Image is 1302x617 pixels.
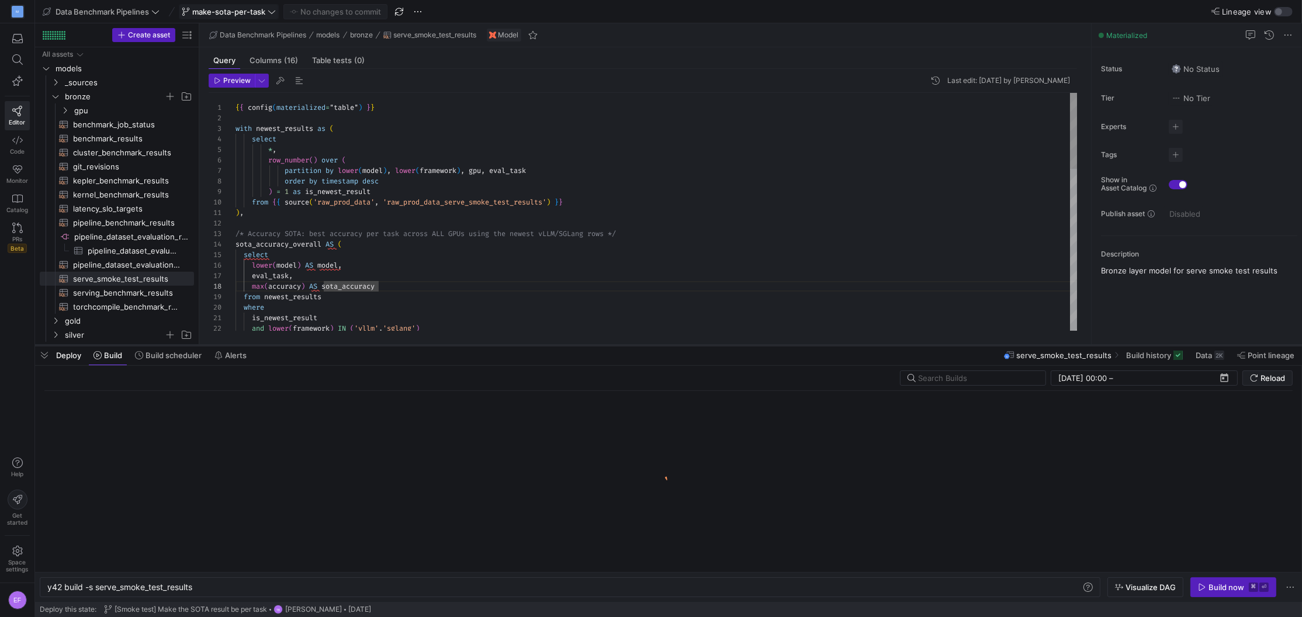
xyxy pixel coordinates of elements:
span: 'sglang' [383,324,415,333]
span: desc [362,176,379,186]
span: } [366,103,370,112]
div: Press SPACE to select this row. [40,216,194,230]
span: config [248,103,272,112]
span: serving_benchmark_results​​​​​​​​​​ [73,286,181,300]
span: Editor [9,119,26,126]
span: lower [268,324,289,333]
span: Materialized [1106,31,1147,40]
span: partition [285,166,321,175]
div: Press SPACE to select this row. [40,188,194,202]
button: Preview [209,74,255,88]
span: 'raw_prod_data' [313,197,375,207]
span: ) [297,261,301,270]
div: Press SPACE to select this row. [40,272,194,286]
span: Model [498,31,519,39]
span: [PERSON_NAME] [285,605,342,613]
div: 22 [209,323,221,334]
span: ) [456,166,460,175]
div: 9 [209,186,221,197]
span: ( [272,103,276,112]
span: 1 [285,187,289,196]
span: over [321,155,338,165]
button: EF [5,588,30,612]
span: Monitor [6,177,28,184]
button: Getstarted [5,485,30,531]
span: lower [338,166,358,175]
span: { [276,197,281,207]
span: Data Benchmark Pipelines [220,31,306,39]
span: ( [330,124,334,133]
div: All assets [42,50,73,58]
a: pipeline_benchmark_results​​​​​​​​​​ [40,216,194,230]
div: TB [273,605,283,614]
span: Preview [223,77,251,85]
span: , [240,208,244,217]
span: ) [301,282,305,291]
div: Press SPACE to select this row. [40,61,194,75]
span: (0) [354,57,365,64]
span: = [276,187,281,196]
div: Press SPACE to select this row. [40,131,194,145]
span: = [325,103,330,112]
div: 1 [209,102,221,113]
span: gpu [74,104,192,117]
div: 8 [209,176,221,186]
span: ( [264,282,268,291]
span: as [293,187,301,196]
span: AS [325,240,334,249]
span: , [375,197,379,207]
div: 20 [209,302,221,313]
span: pipeline_dataset_evaluation_results_long​​​​​​​​​ [88,244,181,258]
a: benchmark_job_status​​​​​​​​​​ [40,117,194,131]
span: "table" [330,103,358,112]
button: Data Benchmark Pipelines [206,28,309,42]
span: , [272,145,276,154]
span: row_number [268,155,309,165]
a: Spacesettings [5,540,30,578]
a: Monitor [5,160,30,189]
span: Status [1101,65,1159,73]
span: and [252,324,264,333]
span: max [252,282,264,291]
div: 16 [209,260,221,271]
button: Create asset [112,28,175,42]
span: (16) [284,57,298,64]
div: 17 [209,271,221,281]
span: } [555,197,559,207]
div: Press SPACE to select this row. [40,160,194,174]
div: Press SPACE to select this row. [40,244,194,258]
span: Catalog [6,206,28,213]
span: , [481,166,485,175]
span: /* Accuracy SOTA: best accuracy per task across AL [236,229,440,238]
span: benchmark_job_status​​​​​​​​​​ [73,118,181,131]
div: 11 [209,207,221,218]
span: ) [313,155,317,165]
div: Press SPACE to select this row. [40,47,194,61]
div: 6 [209,155,221,165]
span: 'vllm' [354,324,379,333]
p: Bronze layer model for serve smoke test results [1101,265,1297,276]
a: M [5,2,30,22]
span: serve_smoke_test_results​​​​​​​​​​ [73,272,181,286]
div: 18 [209,281,221,292]
span: AS [305,261,313,270]
span: torchcompile_benchmark_results​​​​​​​​​​ [73,300,181,314]
span: , [387,166,391,175]
button: No statusNo Status [1169,61,1223,77]
span: Publish asset [1101,210,1145,218]
span: from [252,197,268,207]
a: git_revisions​​​​​​​​​​ [40,160,194,174]
span: } [370,103,375,112]
div: Press SPACE to select this row. [40,258,194,272]
span: pipeline_benchmark_results​​​​​​​​​​ [73,216,181,230]
a: torchcompile_benchmark_results​​​​​​​​​​ [40,300,194,314]
span: Tags [1101,151,1159,159]
span: lower [252,261,272,270]
div: 21 [209,313,221,323]
span: [Smoke test] Make the SOTA result be per task [115,605,267,613]
span: } [559,197,563,207]
div: Press SPACE to select this row. [40,89,194,103]
div: Press SPACE to select this row. [40,145,194,160]
span: ( [289,324,293,333]
span: gold [65,314,192,328]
